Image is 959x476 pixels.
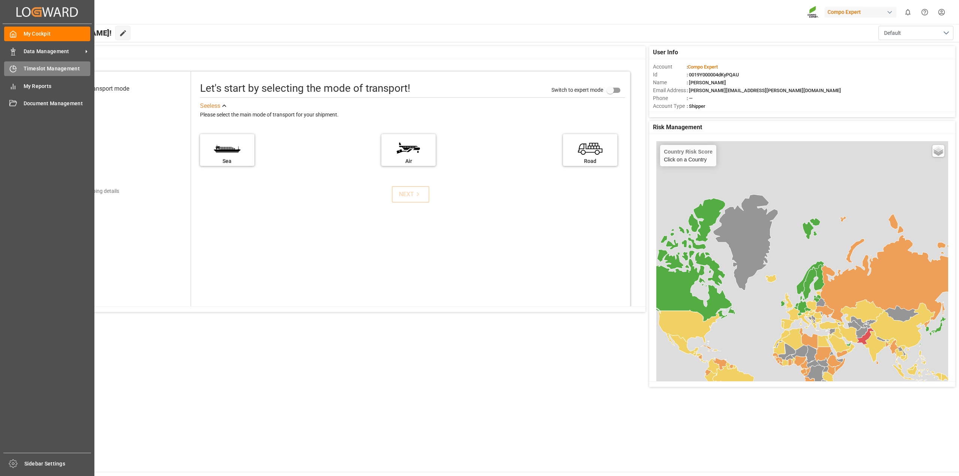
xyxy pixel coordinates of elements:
span: Sidebar Settings [24,460,91,468]
div: Please select the main mode of transport for your shipment. [200,110,625,119]
h4: Country Risk Score [664,149,713,155]
span: Compo Expert [688,64,718,70]
span: Risk Management [653,123,702,132]
div: Sea [204,157,251,165]
span: : [PERSON_NAME] [687,80,726,85]
span: Email Address [653,87,687,94]
span: : Shipper [687,103,705,109]
span: Account [653,63,687,71]
span: : — [687,95,693,101]
a: Timeslot Management [4,61,90,76]
span: Phone [653,94,687,102]
span: User Info [653,48,678,57]
span: My Cockpit [24,30,91,38]
img: Screenshot%202023-09-29%20at%2010.02.21.png_1712312052.png [807,6,819,19]
span: Timeslot Management [24,65,91,73]
span: Default [884,29,901,37]
div: Add shipping details [72,187,119,195]
div: See less [200,101,220,110]
span: Account Type [653,102,687,110]
div: Select transport mode [71,84,129,93]
button: show 0 new notifications [899,4,916,21]
span: Document Management [24,100,91,107]
span: : [PERSON_NAME][EMAIL_ADDRESS][PERSON_NAME][DOMAIN_NAME] [687,88,841,93]
div: Compo Expert [825,7,896,18]
span: Switch to expert mode [551,87,603,93]
div: NEXT [399,190,422,199]
button: open menu [878,26,953,40]
a: Document Management [4,96,90,111]
a: Layers [932,145,944,157]
span: My Reports [24,82,91,90]
button: NEXT [392,186,429,203]
div: Air [385,157,432,165]
div: Click on a Country [664,149,713,163]
button: Help Center [916,4,933,21]
button: Compo Expert [825,5,899,19]
span: : [687,64,718,70]
a: My Cockpit [4,27,90,41]
span: Data Management [24,48,83,55]
span: : 0019Y000004dKyPQAU [687,72,739,78]
div: Let's start by selecting the mode of transport! [200,81,410,96]
span: Name [653,79,687,87]
div: Road [567,157,614,165]
a: My Reports [4,79,90,93]
span: Id [653,71,687,79]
